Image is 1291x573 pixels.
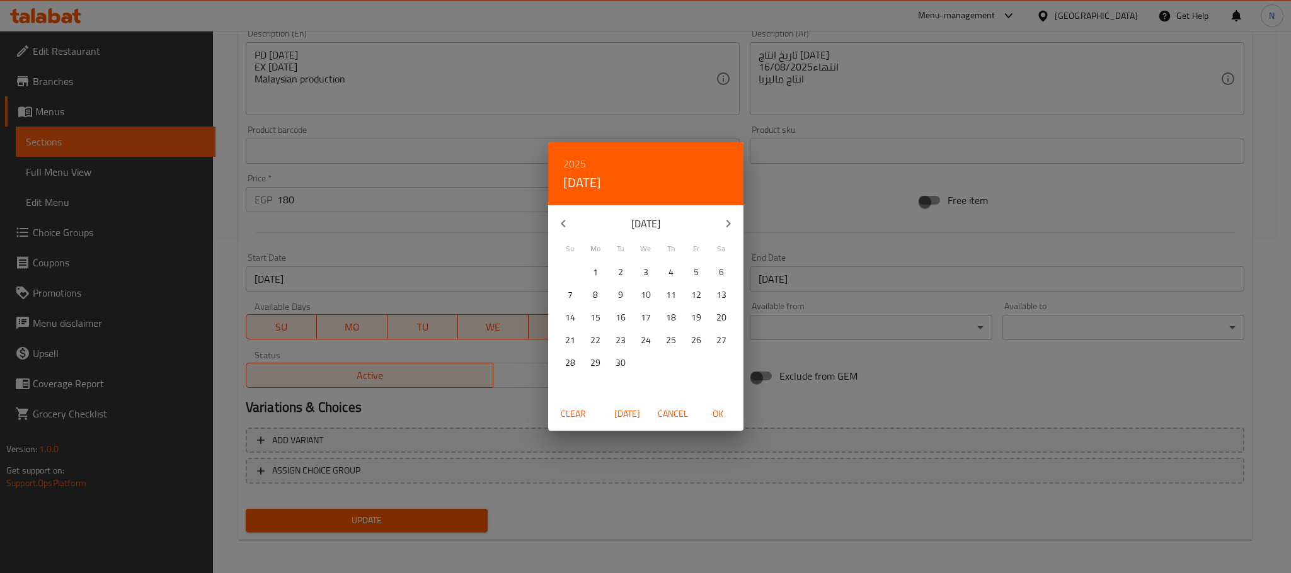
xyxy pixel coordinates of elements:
button: 29 [584,352,607,375]
p: 2 [618,264,623,280]
p: 19 [691,310,701,326]
p: 16 [616,310,626,326]
button: 28 [559,352,582,375]
span: Sa [710,243,733,254]
button: [DATE] [607,402,648,426]
p: 14 [565,310,575,326]
p: 15 [590,310,600,326]
p: 6 [719,264,724,280]
button: 7 [559,284,582,307]
button: 23 [609,329,632,352]
button: Cancel [653,402,693,426]
p: 8 [593,287,598,303]
button: 13 [710,284,733,307]
button: 6 [710,261,733,284]
p: 7 [568,287,573,303]
button: 21 [559,329,582,352]
button: [DATE] [563,173,601,193]
button: 4 [660,261,682,284]
button: 20 [710,307,733,329]
p: 10 [641,287,651,303]
p: 28 [565,355,575,371]
button: 22 [584,329,607,352]
button: OK [698,402,738,426]
button: 2025 [563,155,586,173]
p: 30 [616,355,626,371]
button: 14 [559,307,582,329]
button: 2 [609,261,632,284]
button: 25 [660,329,682,352]
p: 17 [641,310,651,326]
p: 25 [666,332,676,348]
p: 21 [565,332,575,348]
p: 11 [666,287,676,303]
p: 23 [616,332,626,348]
span: We [634,243,657,254]
p: 5 [694,264,699,280]
button: 17 [634,307,657,329]
button: 15 [584,307,607,329]
button: 18 [660,307,682,329]
p: 27 [716,332,726,348]
button: 11 [660,284,682,307]
span: Fr [685,243,708,254]
button: 16 [609,307,632,329]
p: 12 [691,287,701,303]
p: 13 [716,287,726,303]
p: 29 [590,355,600,371]
span: OK [703,406,733,422]
p: 1 [593,264,598,280]
p: 24 [641,332,651,348]
p: 3 [643,264,648,280]
button: 12 [685,284,708,307]
p: 4 [668,264,674,280]
button: 27 [710,329,733,352]
button: 19 [685,307,708,329]
p: [DATE] [578,216,713,231]
span: Clear [558,406,588,422]
button: 26 [685,329,708,352]
span: Th [660,243,682,254]
span: [DATE] [612,406,643,422]
button: 30 [609,352,632,375]
button: 10 [634,284,657,307]
button: 24 [634,329,657,352]
button: 1 [584,261,607,284]
button: 3 [634,261,657,284]
button: Clear [553,402,594,426]
button: 9 [609,284,632,307]
span: Cancel [658,406,688,422]
p: 26 [691,332,701,348]
button: 5 [685,261,708,284]
p: 22 [590,332,600,348]
p: 18 [666,310,676,326]
p: 9 [618,287,623,303]
span: Su [559,243,582,254]
button: 8 [584,284,607,307]
span: Mo [584,243,607,254]
span: Tu [609,243,632,254]
p: 20 [716,310,726,326]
